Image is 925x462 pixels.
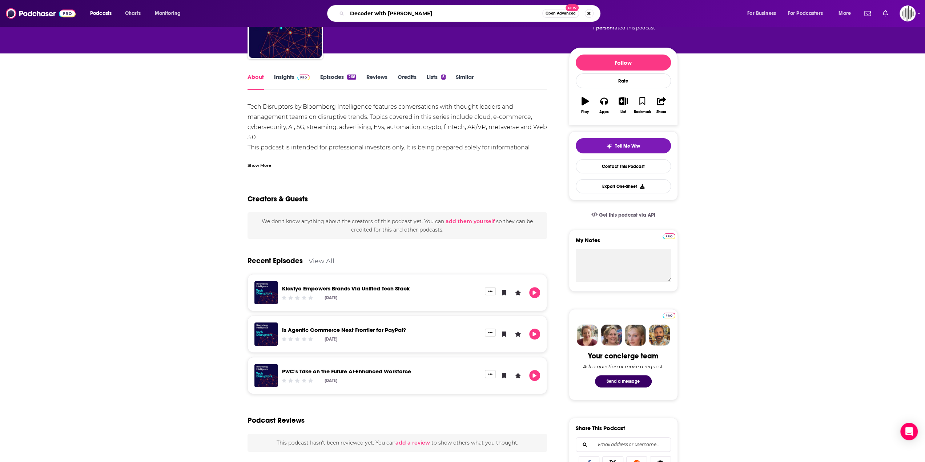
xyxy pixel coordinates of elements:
[254,322,278,346] img: Is Agentic Commerce Next Frontier for PayPal?
[248,256,303,265] a: Recent Episodes
[485,287,496,295] button: Show More Button
[542,9,579,18] button: Open AdvancedNew
[601,325,622,346] img: Barbara Profile
[446,218,495,224] button: add them yourself
[588,351,658,361] div: Your concierge team
[576,138,671,153] button: tell me why sparkleTell Me Why
[485,370,496,378] button: Show More Button
[85,8,121,19] button: open menu
[512,370,523,381] button: Leave a Rating
[282,368,411,375] a: PwC’s Take on the Future AI-Enhanced Workforce
[747,8,776,19] span: For Business
[546,12,576,15] span: Open Advanced
[576,179,671,193] button: Export One-Sheet
[663,313,675,318] img: Podchaser Pro
[576,237,671,249] label: My Notes
[649,325,670,346] img: Jon Profile
[880,7,891,20] a: Show notifications dropdown
[663,232,675,239] a: Pro website
[512,329,523,340] button: Leave a Rating
[274,73,310,90] a: InsightsPodchaser Pro
[576,425,625,431] h3: Share This Podcast
[900,5,916,21] span: Logged in as gpg2
[248,102,547,163] div: Tech Disruptors by Bloomberg Intelligence features conversations with thought leaders and managem...
[613,25,655,31] span: rated this podcast
[90,8,112,19] span: Podcasts
[125,8,141,19] span: Charts
[281,295,314,300] div: Community Rating: 0 out of 5
[576,73,671,88] div: Rate
[282,285,410,292] a: Klaviyo Empowers Brands Via Unified Tech Stack
[262,218,533,233] span: We don't know anything about the creators of this podcast yet . You can so they can be credited f...
[281,336,314,342] div: Community Rating: 0 out of 5
[281,378,314,383] div: Community Rating: 0 out of 5
[120,8,145,19] a: Charts
[485,329,496,337] button: Show More Button
[529,329,540,340] button: Play
[150,8,190,19] button: open menu
[248,73,264,90] a: About
[325,378,337,383] div: [DATE]
[634,110,651,114] div: Bookmark
[499,287,510,298] button: Bookmark Episode
[586,206,661,224] a: Get this podcast via API
[529,370,540,381] button: Play
[633,92,652,118] button: Bookmark
[512,287,523,298] button: Leave a Rating
[499,329,510,340] button: Bookmark Episode
[248,194,308,204] h2: Creators & Guests
[254,281,278,304] img: Klaviyo Empowers Brands Via Unified Tech Stack
[297,75,310,80] img: Podchaser Pro
[576,159,671,173] a: Contact This Podcast
[456,73,474,90] a: Similar
[583,363,664,369] div: Ask a question or make a request.
[595,375,652,387] button: Send a message
[276,439,518,446] span: This podcast hasn't been reviewed yet. You can to show others what you thought.
[347,8,542,19] input: Search podcasts, credits, & more...
[320,73,356,90] a: Episodes266
[663,312,675,318] a: Pro website
[900,5,916,21] button: Show profile menu
[595,92,614,118] button: Apps
[833,8,860,19] button: open menu
[576,55,671,71] button: Follow
[599,212,655,218] span: Get this podcast via API
[625,325,646,346] img: Jules Profile
[366,73,387,90] a: Reviews
[6,7,76,20] img: Podchaser - Follow, Share and Rate Podcasts
[582,438,665,451] input: Email address or username...
[615,143,640,149] span: Tell Me Why
[398,73,417,90] a: Credits
[581,110,589,114] div: Play
[155,8,181,19] span: Monitoring
[441,75,446,80] div: 5
[620,110,626,114] div: List
[576,92,595,118] button: Play
[248,416,305,425] h3: Podcast Reviews
[282,326,406,333] a: Is Agentic Commerce Next Frontier for PayPal?
[427,73,446,90] a: Lists5
[499,370,510,381] button: Bookmark Episode
[742,8,785,19] button: open menu
[838,8,851,19] span: More
[566,4,579,11] span: New
[309,257,334,265] a: View All
[663,233,675,239] img: Podchaser Pro
[395,439,430,447] button: add a review
[325,337,337,342] div: [DATE]
[577,325,598,346] img: Sydney Profile
[656,110,666,114] div: Share
[614,92,632,118] button: List
[900,5,916,21] img: User Profile
[254,364,278,387] img: PwC’s Take on the Future AI-Enhanced Workforce
[783,8,833,19] button: open menu
[576,437,671,452] div: Search followers
[325,295,337,300] div: [DATE]
[788,8,823,19] span: For Podcasters
[652,92,671,118] button: Share
[347,75,356,80] div: 266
